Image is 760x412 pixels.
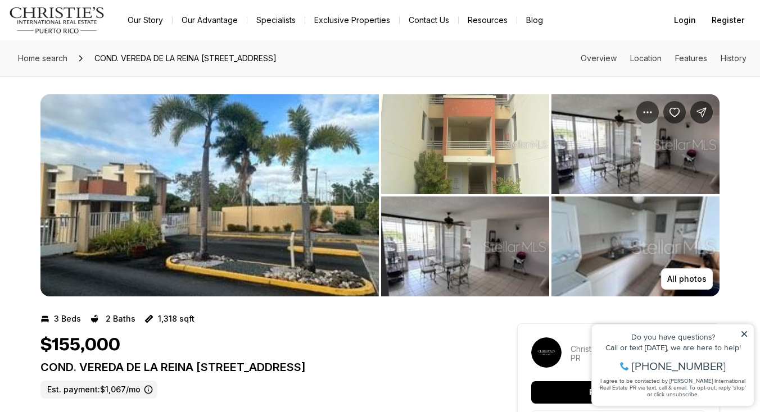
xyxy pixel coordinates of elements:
div: Call or text [DATE], we are here to help! [12,36,162,44]
span: Home search [18,53,67,63]
label: Est. payment: $1,067/mo [40,381,157,399]
button: Request a tour [531,381,705,404]
button: Property options [636,101,659,123]
a: Exclusive Properties [305,12,399,28]
li: 1 of 5 [40,94,379,296]
button: All photos [661,268,713,290]
a: Blog [517,12,552,28]
span: Register [712,16,744,25]
button: View image gallery [551,94,720,194]
span: COND. VEREDA DE LA REINA [STREET_ADDRESS] [90,49,281,67]
img: logo [9,7,105,34]
button: Contact Us [400,12,458,28]
button: View image gallery [381,196,549,296]
div: Do you have questions? [12,25,162,33]
button: Login [667,9,703,31]
span: [PHONE_NUMBER] [46,53,140,64]
a: Skip to: Overview [581,53,617,63]
a: Home search [13,49,72,67]
p: 2 Baths [106,314,135,323]
div: Listing Photos [40,94,720,296]
a: Specialists [247,12,305,28]
h1: $155,000 [40,335,120,356]
p: 3 Beds [54,314,81,323]
li: 2 of 5 [381,94,720,296]
button: View image gallery [381,94,549,194]
p: COND. VEREDA DE LA REINA [STREET_ADDRESS] [40,360,477,374]
button: Save Property: COND. VEREDA DE LA REINA CALLE COLINAS DE PLATA #C-3 [663,101,686,123]
p: 1,318 sqft [158,314,194,323]
a: Skip to: Location [630,53,662,63]
span: I agree to be contacted by [PERSON_NAME] International Real Estate PR via text, call & email. To ... [14,69,160,90]
nav: Page section menu [581,54,747,63]
button: View image gallery [551,196,720,296]
a: Resources [459,12,517,28]
a: Skip to: History [721,53,747,63]
a: Our Story [119,12,172,28]
a: Skip to: Features [675,53,707,63]
p: All photos [667,274,707,283]
button: Register [705,9,751,31]
p: Christie's International Real Estate PR [571,345,705,363]
button: View image gallery [40,94,379,296]
a: Our Advantage [173,12,247,28]
span: Login [674,16,696,25]
button: Share Property: COND. VEREDA DE LA REINA CALLE COLINAS DE PLATA #C-3 [690,101,713,123]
